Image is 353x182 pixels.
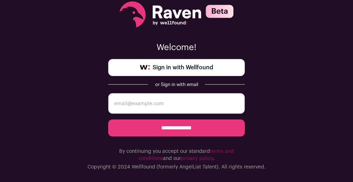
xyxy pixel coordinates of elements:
p: Copyright © 2024 Wellfound (formerly AngelList Talent). All rights reserved. [88,164,265,171]
p: Welcome! [108,42,245,53]
div: or Sign in with email [154,82,199,87]
a: privacy policy [181,156,213,161]
input: email@example.com [108,93,245,114]
p: By continuing you accept our standard and our . [108,148,245,162]
a: Sign in with Wellfound [108,59,245,76]
a: terms and conditions [138,149,234,161]
img: wellfound-symbol-flush-black-fb3c872781a75f747ccb3a119075da62bfe97bd399995f84a933054e44a575c4.png [140,65,150,70]
span: Sign in with Wellfound [153,63,213,72]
